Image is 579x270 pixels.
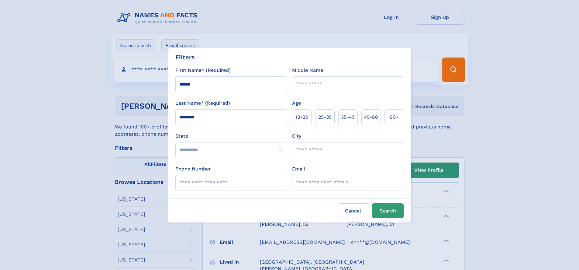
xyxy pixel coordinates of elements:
label: Last Name* (Required) [175,100,230,107]
span: 18‑25 [295,114,308,121]
label: Middle Name [292,67,323,74]
label: City [292,132,301,140]
label: Phone Number [175,165,211,173]
label: First Name* (Required) [175,67,231,74]
label: State [175,132,287,140]
span: 45‑60 [364,114,378,121]
span: 25‑35 [318,114,332,121]
button: Search [372,203,404,218]
label: Age [292,100,301,107]
label: Cancel [337,203,369,218]
div: Filters [175,53,195,62]
span: 60+ [390,114,399,121]
span: 35‑45 [341,114,355,121]
label: Email [292,165,305,173]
